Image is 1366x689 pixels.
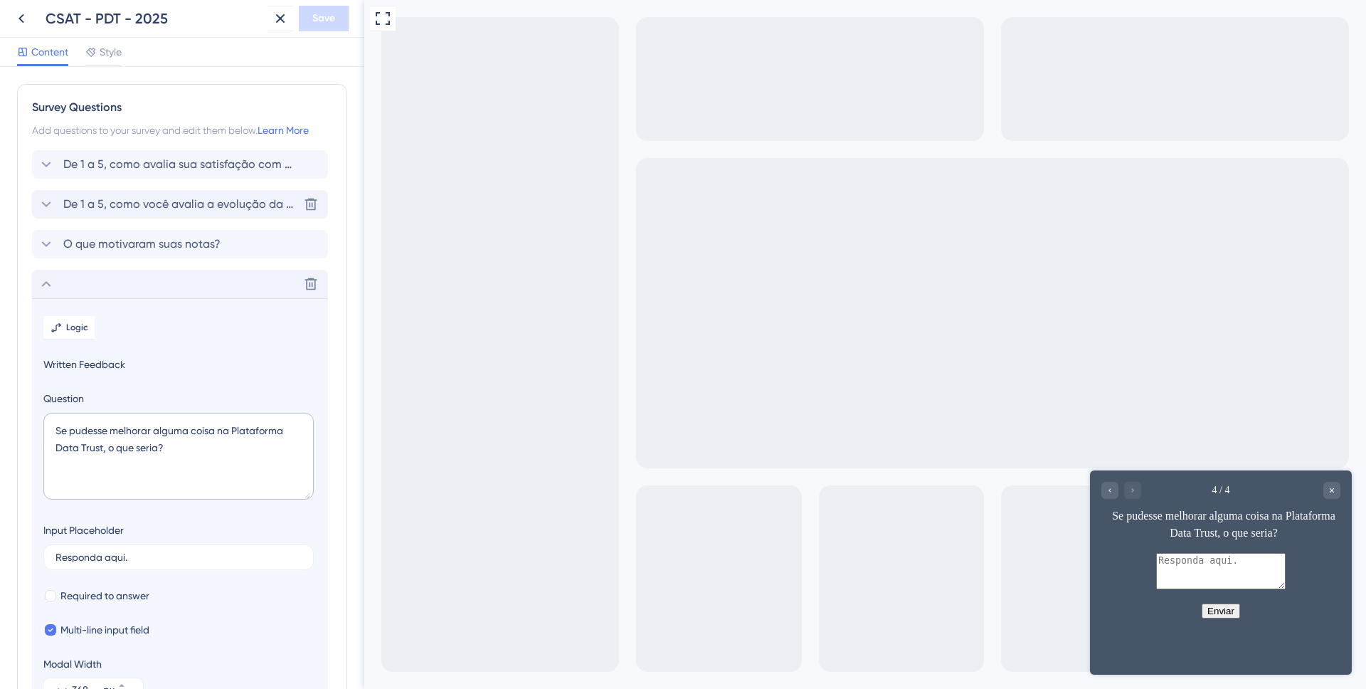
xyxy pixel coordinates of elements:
[66,322,88,333] span: Logic
[63,196,298,213] span: De 1 a 5, como você avalia a evolução da Plataforma Data Trust nos últimos meses?
[726,470,988,675] iframe: UserGuiding Survey
[100,43,122,61] span: Style
[46,9,262,28] div: CSAT - PDT - 2025
[312,10,335,27] span: Save
[32,122,332,139] div: Add questions to your survey and edit them below.
[43,522,124,539] div: Input Placeholder
[258,125,309,136] a: Learn More
[43,316,95,339] button: Logic
[299,6,349,31] button: Save
[43,356,317,373] span: Written Feedback
[43,656,143,673] div: Modal Width
[43,413,314,500] textarea: Se pudesse melhorar alguma coisa na Plataforma Data Trust, o que seria?
[63,236,221,253] span: O que motivaram suas notas?
[63,156,298,173] span: De 1 a 5, como avalia sua satisfação com a experiência da Plataforma Data Trust?
[31,43,68,61] span: Content
[60,587,149,604] span: Required to answer
[43,390,317,407] label: Question
[60,621,149,638] span: Multi-line input field
[32,99,332,116] div: Survey Questions
[55,552,302,562] input: Type a placeholder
